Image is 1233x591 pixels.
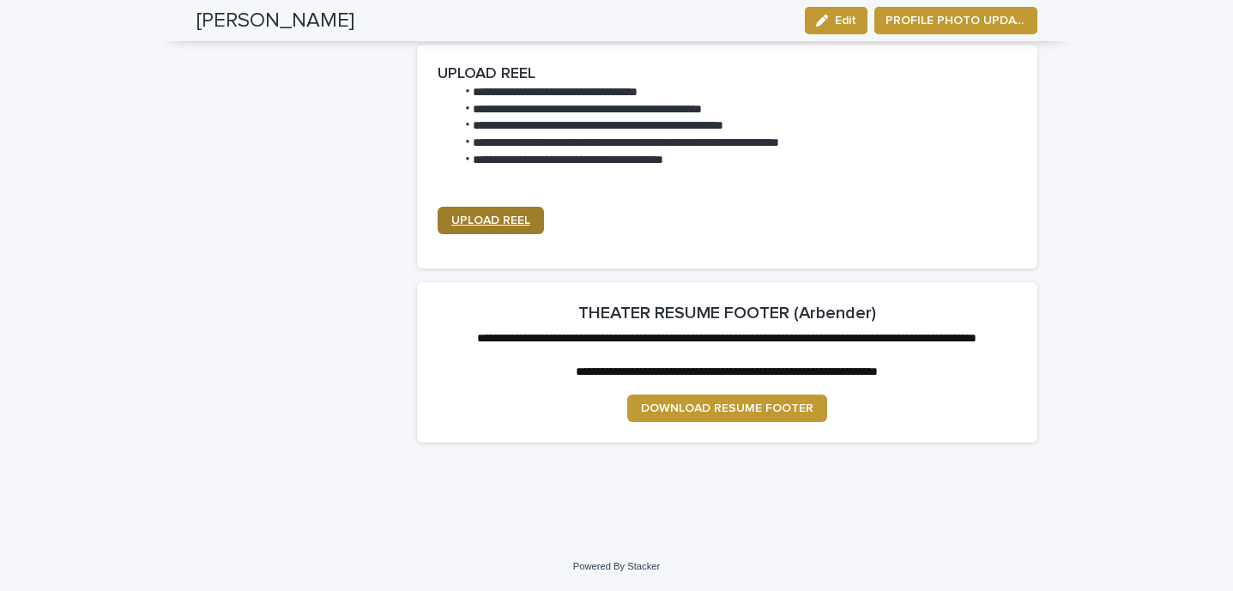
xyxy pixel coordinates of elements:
span: PROFILE PHOTO UPDATE [885,12,1026,29]
button: PROFILE PHOTO UPDATE [874,7,1037,34]
a: DOWNLOAD RESUME FOOTER [627,395,827,422]
span: Edit [835,15,856,27]
button: Edit [805,7,867,34]
span: UPLOAD REEL [451,214,530,226]
span: DOWNLOAD RESUME FOOTER [641,402,813,414]
a: UPLOAD REEL [438,207,544,234]
h2: UPLOAD REEL [438,65,535,84]
h2: THEATER RESUME FOOTER (Arbender) [578,303,876,323]
h2: [PERSON_NAME] [196,9,354,33]
a: Powered By Stacker [573,561,660,571]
